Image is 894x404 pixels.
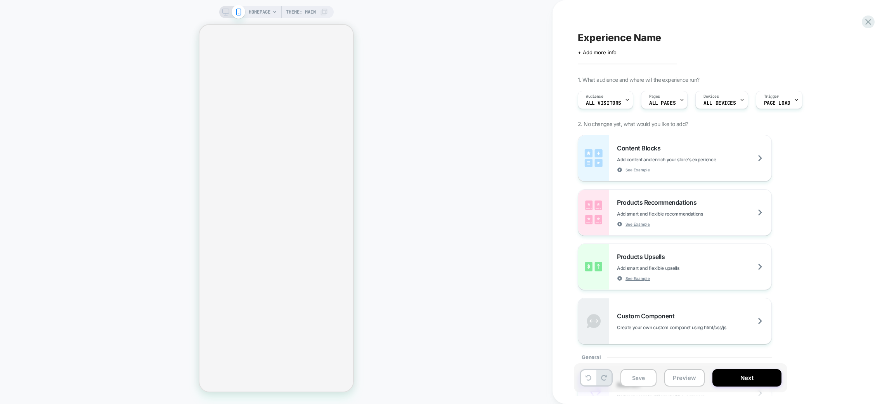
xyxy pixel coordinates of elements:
span: Add smart and flexible upsells [617,265,718,271]
span: Content Blocks [617,144,664,152]
button: Save [620,369,657,387]
span: Devices [703,94,719,99]
span: Pages [649,94,660,99]
span: Create your own custom componet using html/css/js [617,325,765,330]
button: Preview [664,369,705,387]
span: Audience [586,94,603,99]
span: Experience Name [578,32,661,43]
span: 2. No changes yet, what would you like to add? [578,121,688,127]
span: Custom Component [617,312,678,320]
span: Page Load [764,100,790,106]
span: Products Upsells [617,253,669,261]
span: 1. What audience and where will the experience run? [578,76,699,83]
span: All Visitors [586,100,621,106]
span: Add content and enrich your store's experience [617,157,755,162]
span: + Add more info [578,49,617,55]
button: Next [712,369,781,387]
div: General [578,344,772,370]
span: HOMEPAGE [249,6,270,18]
span: See Example [625,276,650,281]
span: ALL DEVICES [703,100,736,106]
span: See Example [625,221,650,227]
span: See Example [625,167,650,173]
span: Products Recommendations [617,199,700,206]
span: ALL PAGES [649,100,676,106]
span: Trigger [764,94,779,99]
span: Add smart and flexible recommendations [617,211,742,217]
span: Theme: MAIN [286,6,316,18]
